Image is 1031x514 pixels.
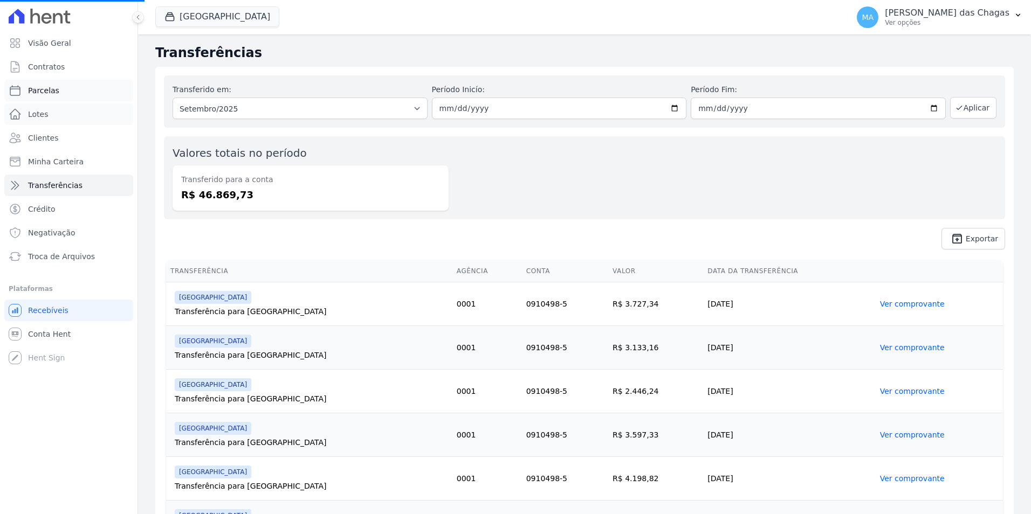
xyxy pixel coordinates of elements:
span: Conta Hent [28,329,71,339]
span: Minha Carteira [28,156,84,167]
a: Troca de Arquivos [4,246,133,267]
a: Ver comprovante [880,387,945,395]
a: unarchive Exportar [941,228,1005,249]
td: 0001 [452,457,522,501]
a: Negativação [4,222,133,244]
span: [GEOGRAPHIC_DATA] [175,422,251,435]
div: Plataformas [9,282,129,295]
td: 0001 [452,370,522,413]
td: 0001 [452,413,522,457]
span: [GEOGRAPHIC_DATA] [175,378,251,391]
td: [DATE] [703,326,875,370]
h2: Transferências [155,43,1014,62]
button: Aplicar [950,97,996,119]
td: [DATE] [703,457,875,501]
td: [DATE] [703,282,875,326]
td: 0910498-5 [522,457,608,501]
a: Transferências [4,175,133,196]
span: [GEOGRAPHIC_DATA] [175,466,251,478]
span: Recebíveis [28,305,68,316]
span: Contratos [28,61,65,72]
a: Recebíveis [4,300,133,321]
a: Contratos [4,56,133,78]
span: Transferências [28,180,83,191]
span: Parcelas [28,85,59,96]
dd: R$ 46.869,73 [181,187,440,202]
p: [PERSON_NAME] das Chagas [885,8,1009,18]
a: Conta Hent [4,323,133,345]
td: 0910498-5 [522,326,608,370]
td: 0001 [452,326,522,370]
th: Transferência [166,260,452,282]
i: unarchive [951,232,964,245]
label: Valores totais no período [173,147,307,159]
span: Troca de Arquivos [28,251,95,262]
td: [DATE] [703,370,875,413]
th: Conta [522,260,608,282]
div: Transferência para [GEOGRAPHIC_DATA] [175,481,448,491]
td: R$ 4.198,82 [608,457,703,501]
a: Crédito [4,198,133,220]
span: Clientes [28,133,58,143]
span: [GEOGRAPHIC_DATA] [175,291,251,304]
div: Transferência para [GEOGRAPHIC_DATA] [175,437,448,448]
th: Data da Transferência [703,260,875,282]
a: Ver comprovante [880,474,945,483]
span: Visão Geral [28,38,71,48]
a: Ver comprovante [880,300,945,308]
td: 0910498-5 [522,370,608,413]
a: Visão Geral [4,32,133,54]
button: [GEOGRAPHIC_DATA] [155,6,279,27]
td: R$ 2.446,24 [608,370,703,413]
label: Período Inicío: [432,84,687,95]
div: Transferência para [GEOGRAPHIC_DATA] [175,306,448,317]
button: MA [PERSON_NAME] das Chagas Ver opções [848,2,1031,32]
a: Lotes [4,103,133,125]
div: Transferência para [GEOGRAPHIC_DATA] [175,350,448,360]
td: 0001 [452,282,522,326]
span: MA [862,13,874,21]
a: Clientes [4,127,133,149]
td: R$ 3.133,16 [608,326,703,370]
label: Transferido em: [173,85,231,94]
td: 0910498-5 [522,413,608,457]
span: Lotes [28,109,49,120]
label: Período Fim: [691,84,946,95]
td: 0910498-5 [522,282,608,326]
a: Ver comprovante [880,343,945,352]
th: Agência [452,260,522,282]
a: Minha Carteira [4,151,133,172]
span: Exportar [966,235,998,242]
span: Negativação [28,227,75,238]
span: Crédito [28,204,56,214]
a: Ver comprovante [880,430,945,439]
p: Ver opções [885,18,1009,27]
a: Parcelas [4,80,133,101]
th: Valor [608,260,703,282]
div: Transferência para [GEOGRAPHIC_DATA] [175,393,448,404]
td: R$ 3.727,34 [608,282,703,326]
td: [DATE] [703,413,875,457]
span: [GEOGRAPHIC_DATA] [175,335,251,348]
td: R$ 3.597,33 [608,413,703,457]
dt: Transferido para a conta [181,174,440,185]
